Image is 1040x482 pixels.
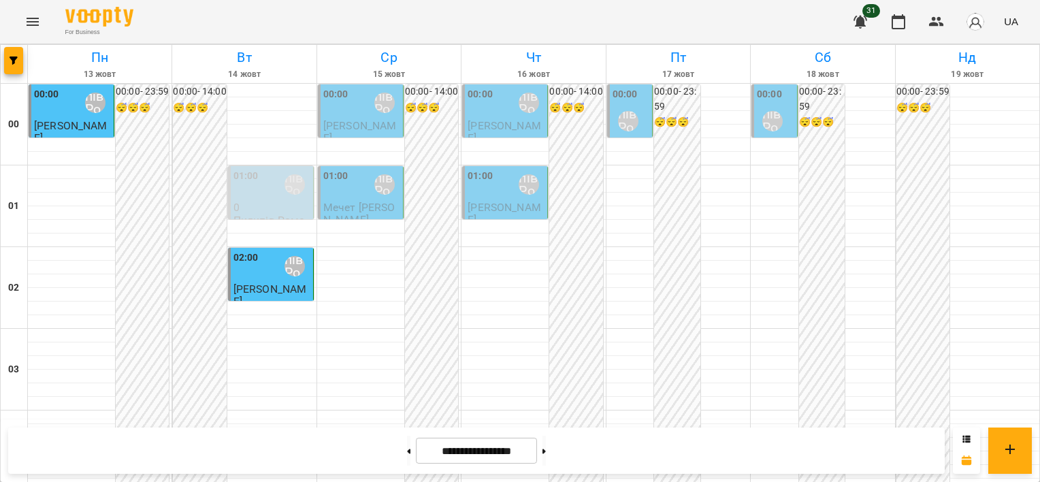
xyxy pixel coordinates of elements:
div: Пилипів Романа [374,93,395,113]
span: [PERSON_NAME] [468,201,541,225]
h6: 00:00 - 23:59 [896,84,949,99]
label: 01:00 [468,169,493,184]
h6: Чт [464,47,603,68]
div: Пилипів Романа [618,111,638,131]
h6: 00:00 - 14:00 [549,84,602,99]
h6: 15 жовт [319,68,459,81]
h6: 00 [8,117,19,132]
p: 0 [233,202,310,213]
h6: 00:00 - 23:59 [654,84,700,114]
div: Пилипів Романа [519,174,539,195]
h6: 17 жовт [608,68,748,81]
div: Пилипів Романа [285,256,305,276]
h6: 18 жовт [753,68,892,81]
span: [PERSON_NAME] [468,119,541,144]
h6: 02 [8,280,19,295]
h6: 😴😴😴 [654,115,700,130]
h6: 16 жовт [464,68,603,81]
span: [PERSON_NAME] [34,119,108,144]
div: Пилипів Романа [762,111,783,131]
label: 00:00 [323,87,348,102]
span: 31 [862,4,880,18]
img: avatar_s.png [966,12,985,31]
h6: 😴😴😴 [549,101,602,116]
h6: Вт [174,47,314,68]
button: UA [998,9,1024,34]
span: Мечет [PERSON_NAME] [323,201,395,225]
h6: 00:00 - 23:59 [799,84,845,114]
label: 01:00 [323,169,348,184]
h6: 😴😴😴 [799,115,845,130]
h6: 13 жовт [30,68,169,81]
img: Voopty Logo [65,7,133,27]
span: Мечет [PERSON_NAME] [757,138,794,186]
h6: 00:00 - 14:00 [173,84,226,99]
h6: 03 [8,362,19,377]
span: [PERSON_NAME] [233,283,307,307]
label: 00:00 [613,87,638,102]
span: UA [1004,14,1018,29]
label: 00:00 [34,87,59,102]
p: Пилипів Романа [233,214,310,238]
h6: Сб [753,47,892,68]
label: 01:00 [233,169,259,184]
h6: 14 жовт [174,68,314,81]
h6: 😴😴😴 [116,101,169,116]
div: Пилипів Романа [285,174,305,195]
h6: Пт [608,47,748,68]
h6: 00:00 - 23:59 [116,84,169,99]
h6: 01 [8,199,19,214]
div: Пилипів Романа [85,93,105,113]
div: Пилипів Романа [519,93,539,113]
div: Пилипів Романа [374,174,395,195]
label: 02:00 [233,251,259,266]
h6: 😴😴😴 [896,101,949,116]
h6: 00:00 - 14:00 [405,84,458,99]
h6: Ср [319,47,459,68]
button: Menu [16,5,49,38]
h6: 😴😴😴 [173,101,226,116]
h6: 😴😴😴 [405,101,458,116]
h6: Пн [30,47,169,68]
h6: 19 жовт [898,68,1037,81]
span: Мечет [PERSON_NAME] [613,138,649,186]
span: [PERSON_NAME] [323,119,397,144]
h6: Нд [898,47,1037,68]
label: 00:00 [757,87,782,102]
span: For Business [65,28,133,37]
label: 00:00 [468,87,493,102]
